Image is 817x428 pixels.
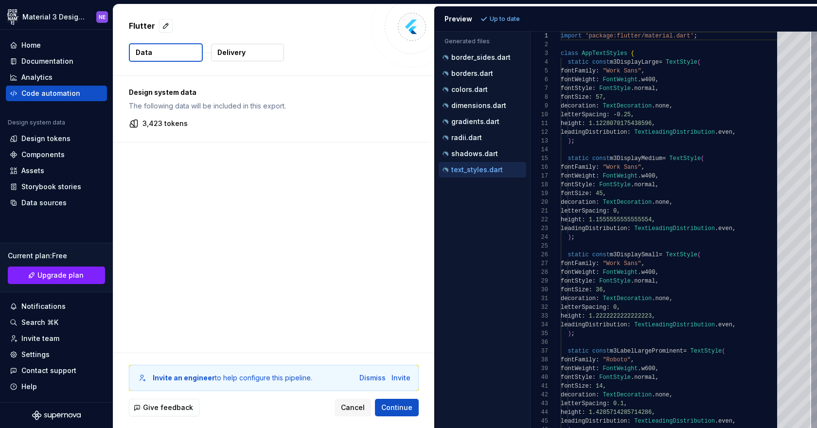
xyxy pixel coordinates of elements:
span: TextLeadingDistribution [634,129,715,136]
span: m3DisplaySmall [609,251,658,258]
span: fontStyle [561,85,592,92]
span: fontFamily [561,164,596,171]
button: Continue [375,399,419,416]
span: , [655,374,658,381]
div: Dismiss [359,373,386,383]
span: none [655,103,669,109]
span: : [627,321,630,328]
span: TextLeadingDistribution [634,225,715,232]
span: ; [693,33,697,39]
button: dimensions.dart [439,100,526,111]
div: 21 [531,207,548,215]
span: even [718,225,732,232]
span: , [655,269,658,276]
span: static [568,251,588,258]
button: border_sides.dart [439,52,526,63]
div: 18 [531,180,548,189]
span: w400 [641,173,655,179]
span: fontWeight [561,365,596,372]
span: static [568,155,588,162]
span: static [568,59,588,66]
span: = [683,348,687,355]
div: Design tokens [21,134,71,143]
div: 40 [531,373,548,382]
div: 39 [531,364,548,373]
span: normal [634,374,655,381]
span: ( [697,251,700,258]
span: 1.2222222222222223 [588,313,652,320]
span: , [603,383,606,390]
div: Current plan : Free [8,251,105,261]
p: radii.dart [451,134,482,142]
span: : [627,129,630,136]
div: Material 3 Design Kit (JaB-Updated) [22,12,85,22]
div: 5 [531,67,548,75]
span: , [652,120,655,127]
span: , [669,199,673,206]
span: normal [634,278,655,285]
div: 9 [531,102,548,110]
span: TextDecoration [603,295,652,302]
div: 6 [531,75,548,84]
button: Contact support [6,363,107,378]
div: Notifications [21,302,66,311]
span: : [588,190,592,197]
div: 1 [531,32,548,40]
span: fontStyle [561,278,592,285]
span: . [652,103,655,109]
span: , [603,190,606,197]
span: w600 [641,365,655,372]
span: fontSize [561,94,589,101]
span: 'package:flutter/material.dart' [585,33,693,39]
div: 42 [531,391,548,399]
span: fontFamily [561,357,596,363]
p: Up to date [490,15,520,23]
span: normal [634,85,655,92]
span: : [596,357,599,363]
span: . [638,76,641,83]
span: fontStyle [561,181,592,188]
div: 32 [531,303,548,312]
span: FontStyle [599,374,631,381]
span: fontWeight [561,269,596,276]
a: Supernova Logo [32,410,81,420]
span: . [652,295,655,302]
span: , [617,304,620,311]
span: , [617,208,620,214]
span: w400 [641,269,655,276]
span: ) [568,138,571,144]
span: . [714,129,718,136]
span: , [655,278,658,285]
div: Documentation [21,56,73,66]
div: 33 [531,312,548,321]
p: 3,423 tokens [142,119,188,128]
div: 15 [531,154,548,163]
span: ( [722,348,725,355]
span: decoration [561,103,596,109]
span: , [631,357,634,363]
button: colors.dart [439,84,526,95]
div: 34 [531,321,548,329]
span: , [732,321,735,328]
span: const [592,59,609,66]
p: Delivery [217,48,246,57]
span: even [718,321,732,328]
p: shadows.dart [451,150,498,158]
span: , [603,286,606,293]
p: The following data will be included in this export. [129,101,414,111]
span: - [613,111,617,118]
span: const [592,348,609,355]
span: . [638,365,641,372]
a: Home [6,37,107,53]
span: : [627,225,630,232]
a: Components [6,147,107,162]
span: w400 [641,76,655,83]
span: m3DisplayMedium [609,155,662,162]
div: 36 [531,338,548,347]
span: 1.1228070175438596 [588,120,652,127]
span: FontWeight [603,365,638,372]
div: 31 [531,294,548,303]
span: : [582,120,585,127]
div: 4 [531,58,548,67]
div: Invite [391,373,410,383]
